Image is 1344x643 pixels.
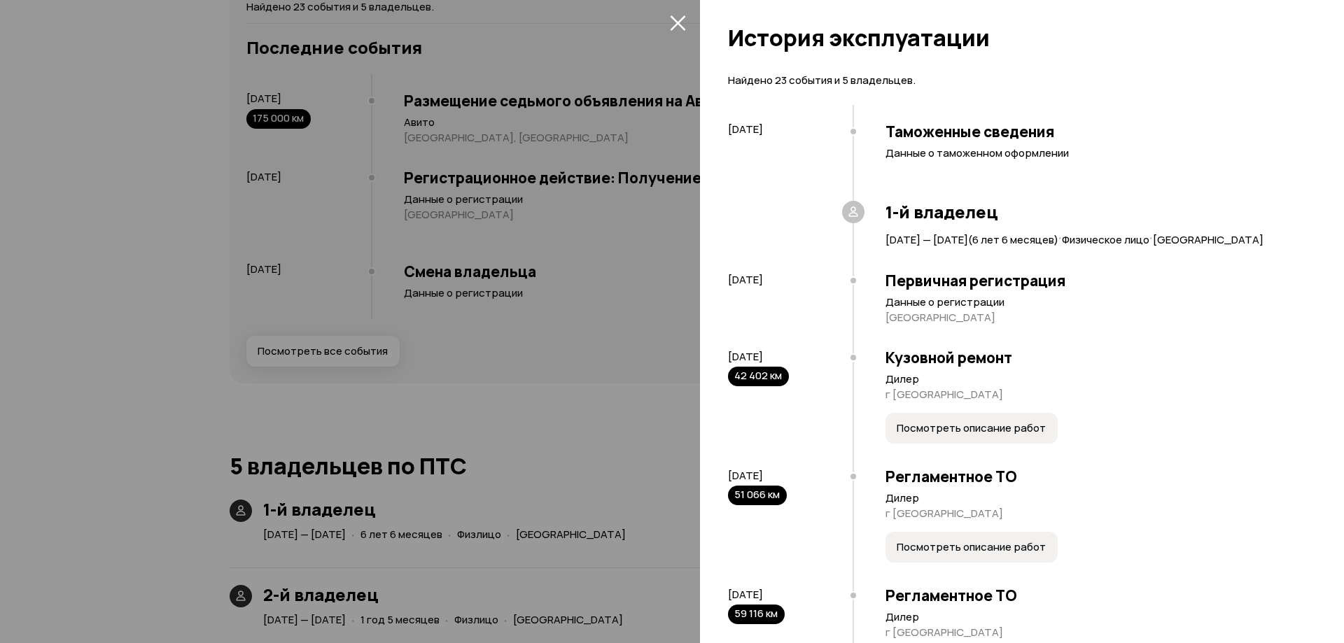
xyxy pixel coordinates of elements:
p: Данные о регистрации [885,295,1302,309]
span: Посмотреть описание работ [897,421,1046,435]
p: Найдено 23 события и 5 владельцев. [728,73,1302,88]
p: г [GEOGRAPHIC_DATA] [885,626,1302,640]
span: [DATE] [728,349,763,364]
button: Посмотреть описание работ [885,532,1058,563]
p: [GEOGRAPHIC_DATA] [885,311,1302,325]
span: · [1149,225,1153,248]
span: [GEOGRAPHIC_DATA] [1153,232,1263,247]
h3: Первичная регистрация [885,271,1302,290]
span: [DATE] [728,468,763,483]
button: закрыть [666,11,689,34]
button: Посмотреть описание работ [885,413,1058,444]
h3: Регламентное ТО [885,586,1302,605]
p: Дилер [885,610,1302,624]
span: Посмотреть описание работ [897,540,1046,554]
span: · [1058,225,1062,248]
span: [DATE] [728,587,763,602]
p: г [GEOGRAPHIC_DATA] [885,388,1302,402]
div: 42 402 км [728,367,789,386]
p: Дилер [885,372,1302,386]
span: [DATE] [728,122,763,136]
p: Дилер [885,491,1302,505]
p: г [GEOGRAPHIC_DATA] [885,507,1302,521]
h3: Таможенные сведения [885,122,1302,141]
p: Данные о таможенном оформлении [885,146,1302,160]
h3: 1-й владелец [885,202,1302,222]
h3: Регламентное ТО [885,467,1302,486]
span: Физическое лицо [1062,232,1149,247]
div: 59 116 км [728,605,785,624]
span: [DATE] [728,272,763,287]
div: 51 066 км [728,486,787,505]
h3: Кузовной ремонт [885,348,1302,367]
span: [DATE] — [DATE] ( 6 лет 6 месяцев ) [885,232,1058,247]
